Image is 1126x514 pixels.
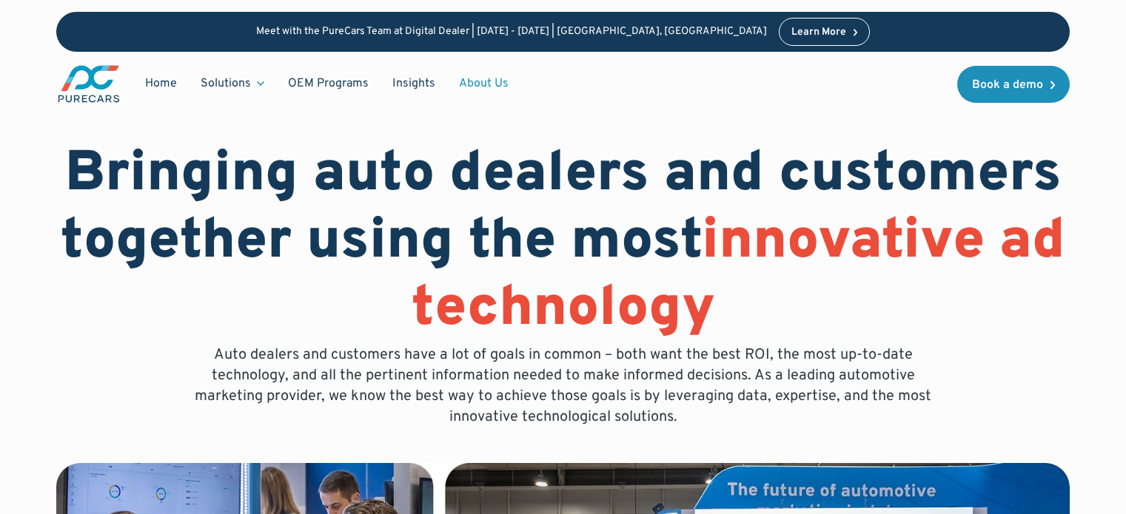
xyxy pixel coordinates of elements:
a: Learn More [779,18,871,46]
img: purecars logo [56,64,121,104]
a: Insights [381,70,447,98]
a: main [56,64,121,104]
a: Book a demo [957,66,1070,103]
p: Auto dealers and customers have a lot of goals in common – both want the best ROI, the most up-to... [184,345,942,427]
a: About Us [447,70,520,98]
a: OEM Programs [276,70,381,98]
div: Learn More [791,27,846,38]
div: Solutions [189,70,276,98]
p: Meet with the PureCars Team at Digital Dealer | [DATE] - [DATE] | [GEOGRAPHIC_DATA], [GEOGRAPHIC_... [256,26,767,38]
div: Solutions [201,75,251,92]
h1: Bringing auto dealers and customers together using the most [56,142,1070,345]
a: Home [133,70,189,98]
span: innovative ad technology [412,207,1066,345]
div: Book a demo [972,79,1043,91]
